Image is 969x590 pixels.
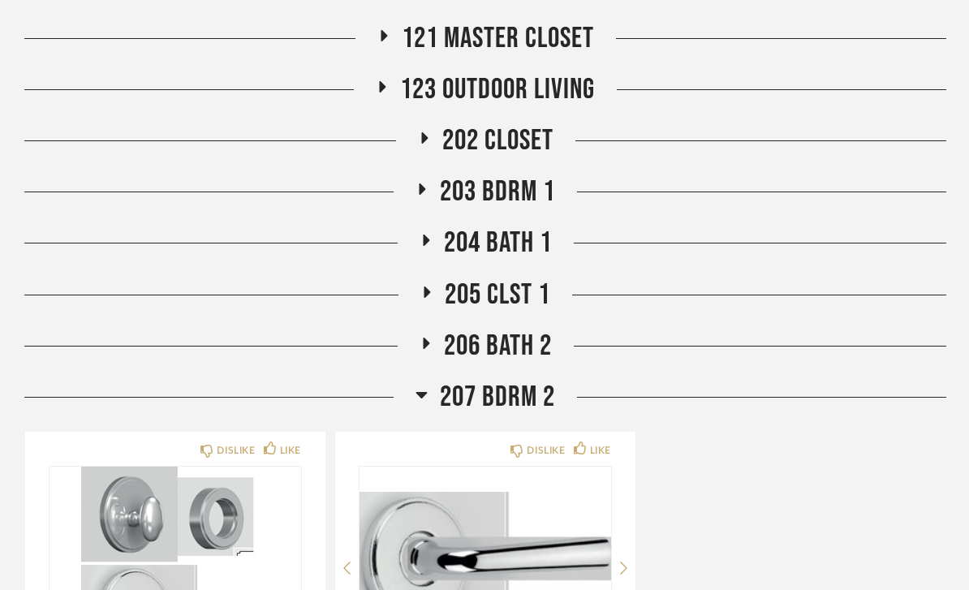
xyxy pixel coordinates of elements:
[440,380,555,415] span: 207 Bdrm 2
[590,442,611,459] div: LIKE
[217,442,255,459] div: DISLIKE
[527,442,565,459] div: DISLIKE
[444,329,552,364] span: 206 Bath 2
[402,21,594,56] span: 121 Master Closet
[280,442,301,459] div: LIKE
[400,72,595,107] span: 123 Outdoor Living
[445,278,550,312] span: 205 CLST 1
[440,174,555,209] span: 203 BDRM 1
[444,226,552,261] span: 204 Bath 1
[442,123,553,158] span: 202 CLOSET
